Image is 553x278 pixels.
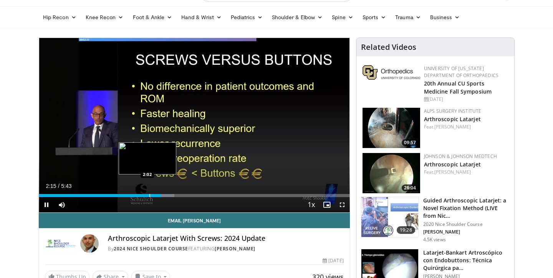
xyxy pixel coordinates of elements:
[434,169,471,175] a: [PERSON_NAME]
[323,257,343,264] div: [DATE]
[304,197,319,212] button: Playback Rate
[424,96,508,103] div: [DATE]
[119,142,176,174] img: image.jpeg
[363,108,420,148] a: 09:57
[45,234,77,253] img: 2024 Nice Shoulder Course
[215,245,255,252] a: [PERSON_NAME]
[397,226,415,234] span: 19:28
[226,10,267,25] a: Pediatrics
[319,197,334,212] button: Enable picture-in-picture mode
[177,10,226,25] a: Hand & Wrist
[80,234,99,253] img: Avatar
[423,249,510,272] h3: Latarjet-Bankart Artroscópico con Endobuttons: Técnica Quirúrgica pa…
[423,237,446,243] p: 4.5K views
[128,10,177,25] a: Foot & Ankle
[434,123,471,130] a: [PERSON_NAME]
[334,197,350,212] button: Fullscreen
[423,229,510,235] p: [PERSON_NAME]
[402,184,418,191] span: 26:04
[391,10,426,25] a: Trauma
[327,10,358,25] a: Spine
[114,245,188,252] a: 2024 Nice Shoulder Course
[424,108,482,114] a: Alps Surgery Institute
[424,65,498,79] a: University of [US_STATE] Department of Orthopaedics
[424,80,492,95] a: 20th Annual CU Sports Medicine Fall Symposium
[39,213,350,228] a: Email [PERSON_NAME]
[424,115,481,123] a: Arthroscopic Latarjet
[58,183,60,189] span: /
[363,153,420,193] img: 1r0G9UHG_T5JX3EH4xMDoxOjBrO-I4W8.150x105_q85_crop-smart_upscale.jpg
[423,197,510,220] h3: Guided Arthroscopic Latarjet: a Novel Fixation Method (LIVE from Nic…
[358,10,391,25] a: Sports
[39,197,54,212] button: Pause
[39,38,350,213] video-js: Video Player
[108,245,343,252] div: By FEATURING
[61,183,71,189] span: 5:43
[361,43,416,52] h4: Related Videos
[424,161,481,168] a: Arthroscopic Latarjet
[39,194,350,197] div: Progress Bar
[426,10,465,25] a: Business
[424,169,508,176] div: Feat.
[424,153,497,160] a: Johnson & Johnson MedTech
[402,139,418,146] span: 09:57
[361,197,510,243] a: 19:28 Guided Arthroscopic Latarjet: a Novel Fixation Method (LIVE from Nic… 2020 Nice Shoulder Co...
[108,234,343,243] h4: Arthroscopic Latarjet With Screws: 2024 Update
[363,65,420,80] img: 355603a8-37da-49b6-856f-e00d7e9307d3.png.150x105_q85_autocrop_double_scale_upscale_version-0.2.png
[363,153,420,193] a: 26:04
[81,10,128,25] a: Knee Recon
[46,183,56,189] span: 2:15
[424,123,508,130] div: Feat.
[423,221,510,227] p: 2020 Nice Shoulder Course
[54,197,70,212] button: Mute
[361,197,418,237] img: bd556dd6-d2ca-44a0-9790-520f8bc1031c.jpg.150x105_q85_crop-smart_upscale.jpg
[363,108,420,148] img: 545586_3.png.150x105_q85_crop-smart_upscale.jpg
[267,10,327,25] a: Shoulder & Elbow
[38,10,81,25] a: Hip Recon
